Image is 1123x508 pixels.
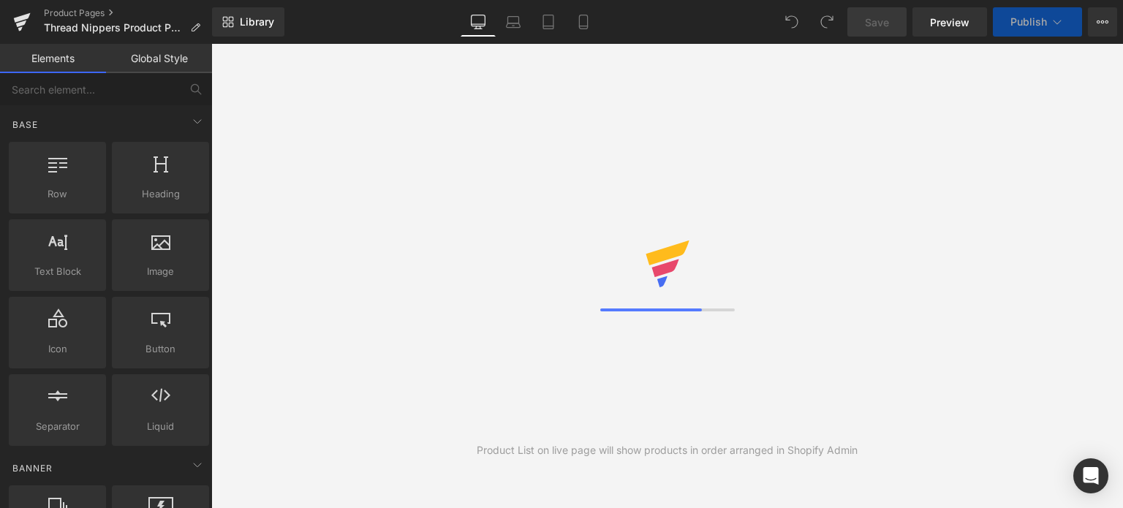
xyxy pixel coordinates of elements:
span: Thread Nippers Product Page Final 1 [44,22,184,34]
span: Banner [11,461,54,475]
a: Laptop [496,7,531,37]
button: Redo [812,7,842,37]
span: Save [865,15,889,30]
span: Library [240,15,274,29]
span: Text Block [13,264,102,279]
a: Preview [912,7,987,37]
a: New Library [212,7,284,37]
a: Desktop [461,7,496,37]
span: Heading [116,186,205,202]
div: Product List on live page will show products in order arranged in Shopify Admin [477,442,858,458]
span: Publish [1010,16,1047,28]
a: Tablet [531,7,566,37]
button: More [1088,7,1117,37]
a: Mobile [566,7,601,37]
span: Button [116,341,205,357]
a: Global Style [106,44,212,73]
span: Base [11,118,39,132]
a: Product Pages [44,7,212,19]
button: Publish [993,7,1082,37]
div: Open Intercom Messenger [1073,458,1108,493]
button: Undo [777,7,806,37]
span: Preview [930,15,969,30]
span: Liquid [116,419,205,434]
span: Icon [13,341,102,357]
span: Image [116,264,205,279]
span: Row [13,186,102,202]
span: Separator [13,419,102,434]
